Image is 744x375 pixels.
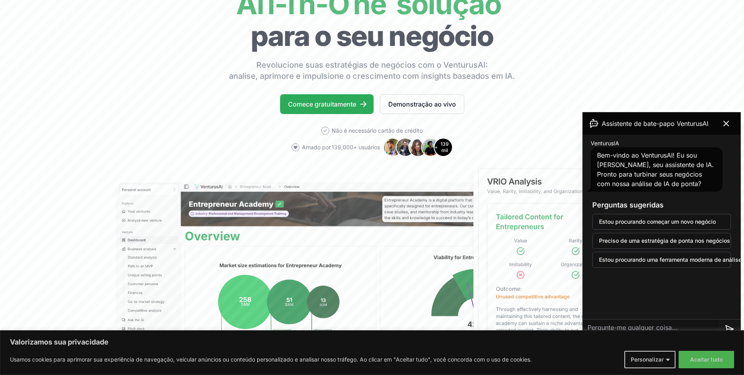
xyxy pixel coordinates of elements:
[624,351,675,368] button: Personalizar
[288,99,356,109] font: Comece gratuitamente
[592,214,731,230] button: Estou procurando começar um novo negócio
[602,119,708,128] span: Assistente de bate-papo VenturusAI
[380,94,464,114] a: Demonstração ao vivo
[280,94,374,114] a: Comece gratuitamente
[383,138,402,157] img: Avatar 1
[591,139,619,147] span: VenturusIA
[10,355,532,364] p: Usamos cookies para aprimorar sua experiência de navegação, veicular anúncios ou conteúdo persona...
[592,200,731,211] h3: Perguntas sugeridas
[679,351,734,368] button: Aceitar tudo
[592,252,731,268] button: Estou procurando uma ferramenta moderna de análise de negócios
[408,138,427,157] img: Avatar 3
[597,151,714,188] span: Bem-vindo ao VenturusAI! Eu sou [PERSON_NAME], seu assistente de IA. Pronto para turbinar seus ne...
[421,138,440,157] img: Avatar 4
[592,233,731,249] button: Preciso de uma estratégia de ponta nos negócios
[10,337,734,347] p: Valorizamos sua privacidade
[396,138,415,157] img: Avatar 2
